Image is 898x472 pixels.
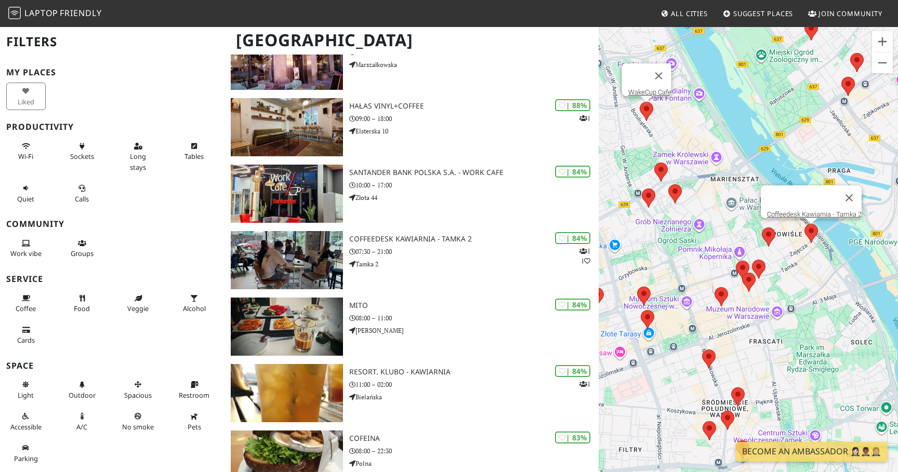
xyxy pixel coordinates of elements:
[62,138,102,165] button: Sockets
[118,138,158,176] button: Long stays
[76,422,87,431] span: Air conditioned
[18,152,33,161] span: Stable Wi-Fi
[183,304,206,313] span: Alcohol
[122,422,154,431] span: Smoke free
[646,63,671,88] button: Close
[74,304,90,313] span: Food
[6,68,218,77] h3: My Places
[60,7,101,19] span: Friendly
[349,193,599,203] p: Złota 44
[127,304,149,313] span: Veggie
[224,231,599,289] a: Coffeedesk Kawiarnia - Tamka 2 | 84% 11 Coffeedesk Kawiarnia - Tamka 2 07:30 – 21:00 Tamka 2
[231,98,343,156] img: HAŁAS Vinyl+Coffee
[14,454,38,463] span: Parking
[349,259,599,269] p: Tamka 2
[349,313,599,323] p: 08:00 – 11:00
[6,180,46,207] button: Quiet
[555,166,590,178] div: | 84%
[6,26,218,58] h2: Filters
[62,290,102,317] button: Food
[555,365,590,377] div: | 84%
[349,168,599,177] h3: Santander Bank Polska S.A. - Work Cafe
[175,290,214,317] button: Alcohol
[71,249,94,258] span: Group tables
[349,392,599,402] p: Bielańska
[767,210,862,218] a: Coffeedesk Kawiarnia - Tamka 2
[349,458,599,468] p: Polna
[555,299,590,311] div: | 84%
[628,88,671,96] a: WakeCup Cafe
[62,180,102,207] button: Calls
[8,5,102,23] a: LaptopFriendly LaptopFriendly
[6,122,218,132] h3: Productivity
[555,431,590,443] div: | 83%
[6,274,218,284] h3: Service
[24,7,58,19] span: Laptop
[579,113,590,123] p: 1
[224,165,599,223] a: Santander Bank Polska S.A. - Work Cafe | 84% Santander Bank Polska S.A. - Work Cafe 10:00 – 17:00...
[6,361,218,371] h3: Space
[349,368,599,376] h3: Resort. Klubo - kawiarnia
[349,126,599,136] p: Elsterska 10
[579,246,590,266] p: 1 1
[118,408,158,435] button: No smoke
[671,9,708,18] span: All Cities
[6,138,46,165] button: Wi-Fi
[224,98,599,156] a: HAŁAS Vinyl+Coffee | 88% 1 HAŁAS Vinyl+Coffee 09:00 – 18:00 Elsterska 10
[118,290,158,317] button: Veggie
[818,9,882,18] span: Join Community
[17,335,35,345] span: Credit cards
[555,232,590,244] div: | 84%
[175,138,214,165] button: Tables
[6,219,218,229] h3: Community
[349,180,599,190] p: 10:00 – 17:00
[10,249,42,258] span: People working
[62,408,102,435] button: A/C
[555,99,590,111] div: | 88%
[349,301,599,310] h3: MiTo
[17,194,34,204] span: Quiet
[175,408,214,435] button: Pets
[719,4,798,23] a: Suggest Places
[349,434,599,443] h3: Cofeina
[349,446,599,456] p: 08:00 – 22:30
[6,376,46,403] button: Light
[6,235,46,262] button: Work vibe
[228,26,597,55] h1: [GEOGRAPHIC_DATA]
[69,390,96,400] span: Outdoor area
[837,185,862,210] button: Close
[18,390,34,400] span: Natural light
[224,364,599,422] a: Resort. Klubo - kawiarnia | 84% 1 Resort. Klubo - kawiarnia 11:00 – 02:00 Bielańska
[6,439,46,467] button: Parking
[70,152,94,161] span: Power sockets
[10,422,42,431] span: Accessible
[6,290,46,317] button: Coffee
[231,231,343,289] img: Coffeedesk Kawiarnia - Tamka 2
[118,376,158,403] button: Spacious
[733,9,794,18] span: Suggest Places
[175,376,214,403] button: Restroom
[349,326,599,335] p: [PERSON_NAME]
[231,364,343,422] img: Resort. Klubo - kawiarnia
[62,235,102,262] button: Groups
[579,379,590,389] p: 1
[130,152,146,171] span: Long stays
[179,390,209,400] span: Restroom
[804,4,887,23] a: Join Community
[872,52,893,73] button: Zoom out
[349,235,599,244] h3: Coffeedesk Kawiarnia - Tamka 2
[349,102,599,111] h3: HAŁAS Vinyl+Coffee
[124,390,152,400] span: Spacious
[6,321,46,349] button: Cards
[231,298,343,356] img: MiTo
[188,422,201,431] span: Pet friendly
[224,298,599,356] a: MiTo | 84% MiTo 08:00 – 11:00 [PERSON_NAME]
[6,408,46,435] button: Accessible
[656,4,712,23] a: All Cities
[231,165,343,223] img: Santander Bank Polska S.A. - Work Cafe
[349,380,599,389] p: 11:00 – 02:00
[8,7,21,19] img: LaptopFriendly
[62,376,102,403] button: Outdoor
[872,31,893,52] button: Zoom in
[16,304,36,313] span: Coffee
